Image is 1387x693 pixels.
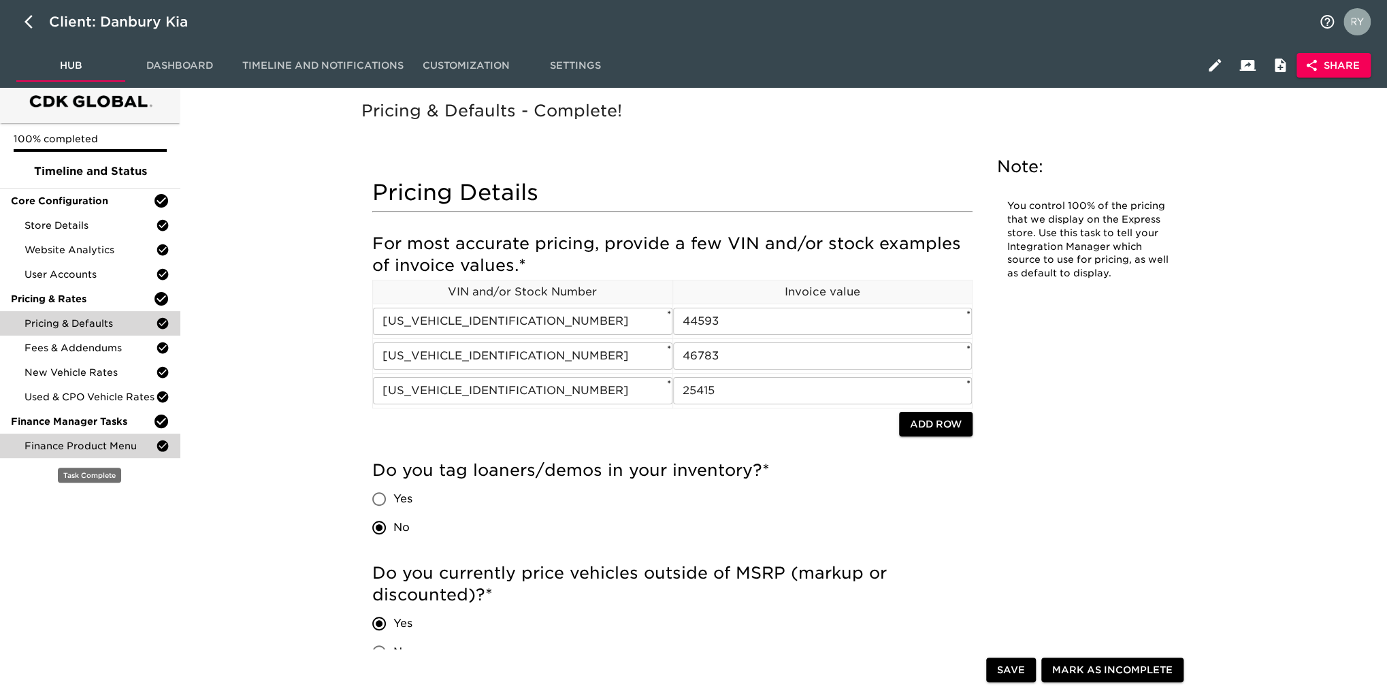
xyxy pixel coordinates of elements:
span: Hub [25,57,117,74]
span: Mark as Incomplete [1052,662,1173,679]
p: VIN and/or Stock Number [373,284,672,300]
span: Timeline and Notifications [242,57,404,74]
h5: For most accurate pricing, provide a few VIN and/or stock examples of invoice values. [372,233,973,276]
span: Save [997,662,1025,679]
button: Save [986,658,1036,683]
button: Share [1296,53,1371,78]
span: Dashboard [133,57,226,74]
span: Timeline and Status [11,163,169,180]
button: Internal Notes and Comments [1264,49,1296,82]
span: No [393,644,410,660]
span: Yes [393,615,412,632]
span: Yes [393,491,412,507]
button: Client View [1231,49,1264,82]
span: New Vehicle Rates [25,366,156,379]
span: Fees & Addendums [25,341,156,355]
span: Settings [529,57,621,74]
span: Used & CPO Vehicle Rates [25,390,156,404]
p: 100% completed [14,132,167,146]
span: Pricing & Rates [11,292,153,306]
button: notifications [1311,5,1343,38]
p: You control 100% of the pricing that we display on the Express store. Use this task to tell your ... [1007,199,1171,280]
span: Customization [420,57,512,74]
span: Core Configuration [11,194,153,208]
span: Add Row [910,416,962,433]
span: Share [1307,57,1360,74]
img: Profile [1343,8,1371,35]
button: Add Row [899,412,973,437]
span: Pricing & Defaults [25,317,156,330]
span: No [393,519,410,536]
h4: Pricing Details [372,179,973,206]
span: Website Analytics [25,243,156,257]
h5: Pricing & Defaults - Complete! [361,100,1200,122]
span: Finance Manager Tasks [11,415,153,428]
button: Edit Hub [1198,49,1231,82]
button: Mark as Incomplete [1041,658,1184,683]
h5: Do you tag loaners/demos in your inventory? [372,460,973,481]
div: Client: Danbury Kia [49,11,207,33]
h5: Do you currently price vehicles outside of MSRP (markup or discounted)? [372,562,973,606]
span: Finance Product Menu [25,439,156,453]
span: User Accounts [25,268,156,281]
span: Store Details [25,219,156,232]
p: Invoice value [673,284,973,300]
h5: Note: [997,156,1181,178]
